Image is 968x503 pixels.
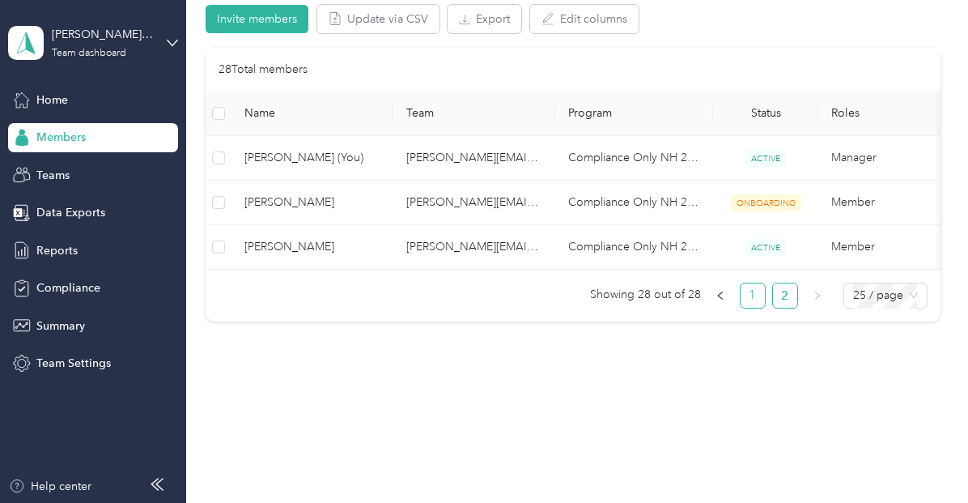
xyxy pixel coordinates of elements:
span: Showing 28 out of 28 [590,283,701,307]
span: [PERSON_NAME] [244,238,380,256]
span: Team Settings [36,355,111,372]
div: [PERSON_NAME][EMAIL_ADDRESS][PERSON_NAME][DOMAIN_NAME] [52,26,153,43]
td: laura.crow@navenhealth.com [393,225,555,270]
td: Compliance Only NH 2025 [555,225,713,270]
li: 2 [772,283,798,309]
span: Home [36,92,68,109]
span: ACTIVE [745,150,786,167]
span: Teams [36,167,70,184]
button: Edit columns [530,5,639,33]
td: Laura G. Crow (You) [231,136,393,181]
th: Name [231,92,393,136]
span: Reports [36,242,78,259]
td: ONBOARDING [713,181,818,225]
span: 25 / page [853,283,918,308]
th: Program [555,92,713,136]
td: Margaret Bachert [231,181,393,225]
span: right [813,291,822,301]
button: left [707,283,733,309]
li: 1 [740,283,766,309]
li: Previous Page [707,283,733,309]
button: Update via CSV [317,5,439,33]
a: 1 [741,283,765,308]
span: Summary [36,318,85,335]
li: Next Page [805,283,830,309]
button: Invite members [206,5,308,33]
td: laura.crow@navenhealth.com [393,136,555,181]
iframe: Everlance-gr Chat Button Frame [877,412,968,503]
td: Compliance Only NH 2025 [555,136,713,181]
button: Export [448,5,521,33]
span: ACTIVE [745,239,786,256]
p: 28 Total members [219,61,308,79]
span: Members [36,129,86,146]
div: Page Size [843,283,928,309]
td: laura.crow@navenhealth.com [393,181,555,225]
span: [PERSON_NAME] [244,194,380,211]
span: Compliance [36,279,100,296]
a: 2 [773,283,797,308]
th: Status [713,92,818,136]
span: [PERSON_NAME] (You) [244,149,380,167]
span: Name [244,106,380,120]
div: Team dashboard [52,49,126,58]
span: ONBOARDING [731,194,801,211]
button: Help center [9,478,91,495]
button: right [805,283,830,309]
th: Team [393,92,555,136]
td: Compliance Only NH 2025 [555,181,713,225]
span: Data Exports [36,204,105,221]
span: left [715,291,725,301]
td: Fanta S. Hunter [231,225,393,270]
